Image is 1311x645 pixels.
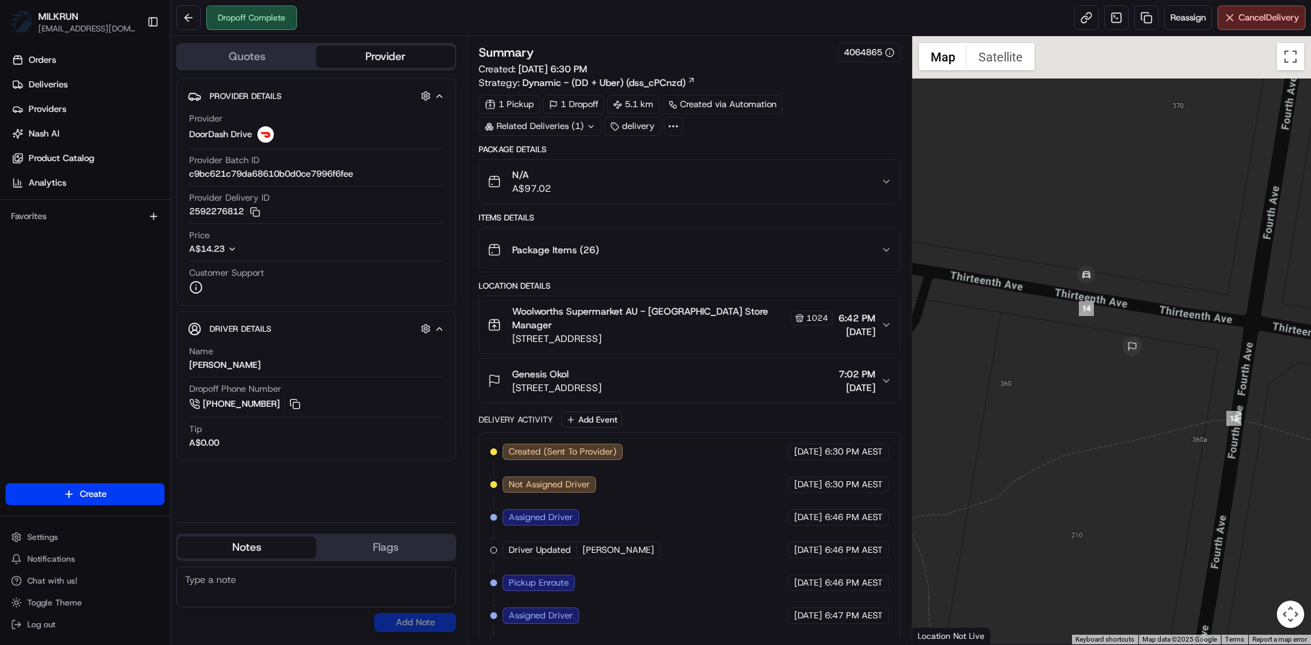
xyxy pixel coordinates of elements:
button: Toggle Theme [5,593,165,612]
span: Map data ©2025 Google [1142,635,1217,643]
span: Assigned Driver [509,511,573,524]
a: Terms [1225,635,1244,643]
span: Tip [189,423,202,435]
button: MILKRUN [38,10,79,23]
span: 6:46 PM AEST [825,577,883,589]
button: Notes [178,536,316,558]
a: Deliveries [5,74,170,96]
span: Dropoff Phone Number [189,383,281,395]
button: Driver Details [188,317,445,340]
span: Reassign [1170,12,1206,24]
span: 6:47 PM AEST [825,610,883,622]
span: Notifications [27,554,75,564]
button: Quotes [178,46,316,68]
span: Toggle Theme [27,597,82,608]
button: N/AA$97.02 [479,160,899,203]
img: Google [916,627,961,644]
button: 4064865 [844,46,894,59]
span: 6:30 PM AEST [825,446,883,458]
span: [DATE] [794,511,822,524]
span: 6:46 PM AEST [825,544,883,556]
div: Items Details [479,212,900,223]
span: Pickup Enroute [509,577,569,589]
span: [PERSON_NAME] [582,544,654,556]
button: Show street map [919,43,967,70]
div: delivery [604,117,661,136]
span: 6:30 PM AEST [825,478,883,491]
button: Woolworths Supermarket AU - [GEOGRAPHIC_DATA] Store Manager1024[STREET_ADDRESS]6:42 PM[DATE] [479,296,899,354]
div: 13 [1226,411,1241,426]
span: Customer Support [189,267,264,279]
a: Orders [5,49,170,71]
button: Package Items (26) [479,228,899,272]
button: Reassign [1164,5,1212,30]
button: Create [5,483,165,505]
a: Open this area in Google Maps (opens a new window) [916,627,961,644]
img: MILKRUN [11,11,33,33]
span: Nash AI [29,128,59,140]
a: Nash AI [5,123,170,145]
span: Orders [29,54,56,66]
a: Report a map error [1252,635,1307,643]
span: [DATE] [794,446,822,458]
button: Toggle fullscreen view [1277,43,1304,70]
span: A$14.23 [189,243,225,255]
div: Package Details [479,144,900,155]
button: Genesis Okol[STREET_ADDRESS]7:02 PM[DATE] [479,359,899,403]
div: [PERSON_NAME] [189,359,261,371]
div: Created via Automation [662,95,783,114]
span: [EMAIL_ADDRESS][DOMAIN_NAME] [38,23,136,34]
span: Driver Updated [509,544,571,556]
span: Package Items ( 26 ) [512,243,599,257]
span: 6:46 PM AEST [825,511,883,524]
span: 6:42 PM [838,311,875,325]
span: Genesis Okol [512,367,569,381]
span: [STREET_ADDRESS] [512,381,602,395]
span: Analytics [29,177,66,189]
div: 5.1 km [607,95,660,114]
span: Deliveries [29,78,68,91]
button: Show satellite imagery [967,43,1034,70]
div: Delivery Activity [479,414,553,425]
a: Dynamic - (DD + Uber) (dss_cPCnzd) [522,76,696,89]
span: DoorDash Drive [189,128,252,141]
span: Created: [479,62,587,76]
span: [STREET_ADDRESS] [512,332,832,345]
button: Provider [316,46,455,68]
span: Assigned Driver [509,610,573,622]
span: Not Assigned Driver [509,478,590,491]
span: N/A [512,168,551,182]
div: 1 Pickup [479,95,540,114]
h3: Summary [479,46,534,59]
span: Provider Details [210,91,281,102]
span: Provider Batch ID [189,154,259,167]
span: [DATE] [794,577,822,589]
div: 14 [1079,301,1094,316]
span: [PHONE_NUMBER] [203,398,280,410]
span: Cancel Delivery [1239,12,1299,24]
a: Providers [5,98,170,120]
button: Map camera controls [1277,601,1304,628]
span: [DATE] 6:30 PM [518,63,587,75]
span: [DATE] [794,478,822,491]
a: Analytics [5,172,170,194]
span: Create [80,488,107,500]
span: [DATE] [838,381,875,395]
a: [PHONE_NUMBER] [189,397,302,412]
button: Keyboard shortcuts [1075,635,1134,644]
span: 7:02 PM [838,367,875,381]
span: Dynamic - (DD + Uber) (dss_cPCnzd) [522,76,686,89]
button: Settings [5,528,165,547]
button: Add Event [561,412,622,428]
span: [DATE] [794,544,822,556]
button: Chat with us! [5,571,165,590]
div: Location Not Live [912,627,991,644]
span: [DATE] [794,610,822,622]
div: 1 Dropoff [543,95,604,114]
button: Notifications [5,549,165,569]
span: Product Catalog [29,152,94,164]
span: Provider [189,113,223,125]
